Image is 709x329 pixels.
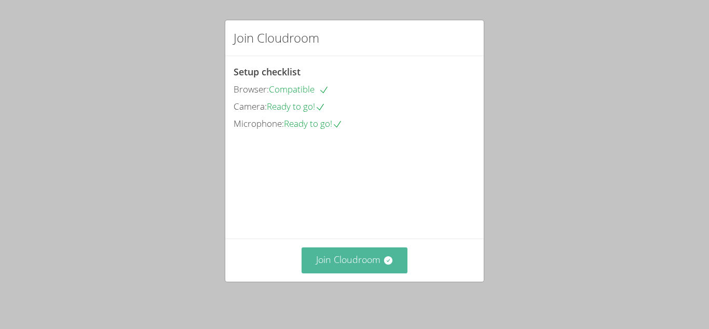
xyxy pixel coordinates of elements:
[302,247,408,273] button: Join Cloudroom
[234,29,319,47] h2: Join Cloudroom
[269,83,329,95] span: Compatible
[284,117,343,129] span: Ready to go!
[234,83,269,95] span: Browser:
[234,100,267,112] span: Camera:
[234,117,284,129] span: Microphone:
[267,100,325,112] span: Ready to go!
[234,65,301,78] span: Setup checklist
